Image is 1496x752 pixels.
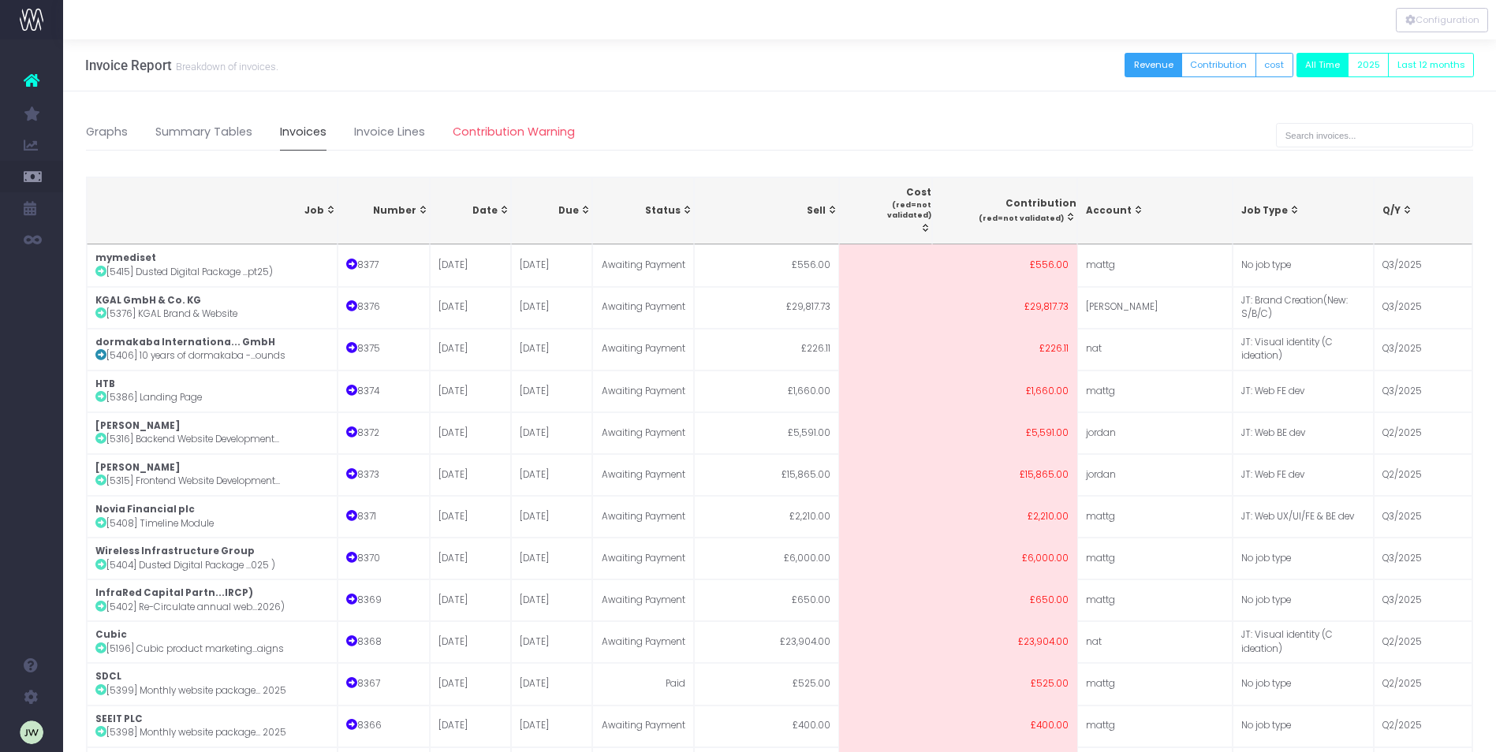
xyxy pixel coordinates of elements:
[1233,705,1373,747] td: No job type
[338,370,430,412] td: 8374
[430,454,511,496] td: [DATE]
[1233,663,1373,705] td: No job type
[511,621,592,663] td: [DATE]
[20,720,43,744] img: images/default_profile_image.png
[338,412,430,454] td: 8372
[95,586,253,599] strong: InfraRed Capital Partn...IRCP)
[592,244,694,286] td: Awaiting Payment
[95,251,156,264] strong: mymediset
[430,412,511,454] td: [DATE]
[511,496,592,538] td: [DATE]
[592,370,694,412] td: Awaiting Payment
[1374,370,1473,412] td: Q3/2025
[87,663,338,705] td: [5399] Monthly website package... 2025
[85,58,278,73] h3: Invoice Report
[1374,244,1473,286] td: Q3/2025
[95,545,255,557] strong: Wireless Infrastructure Group
[430,621,511,663] td: [DATE]
[1276,123,1473,147] input: Search invoices...
[430,177,511,244] th: Date: activate to sort column ascending
[338,177,430,244] th: Number: activate to sort column ascending
[155,114,252,151] a: Summary Tables
[592,287,694,329] td: Awaiting Payment
[1233,621,1373,663] td: JT: Visual identity (C ideation)
[95,713,143,725] strong: SEEIT PLC
[703,204,838,218] div: Sell
[430,244,511,286] td: [DATE]
[694,454,838,496] td: £15,865.00
[430,538,511,579] td: [DATE]
[338,579,430,621] td: 8369
[694,244,838,286] td: £556.00
[1181,53,1256,77] button: Contribution
[87,412,338,454] td: [5316] Backend Website Development...
[511,329,592,370] td: [DATE]
[694,538,838,579] td: £6,000.00
[1374,454,1473,496] td: Q2/2025
[511,287,592,329] td: [DATE]
[694,370,838,412] td: £1,660.00
[1077,177,1233,244] th: Account: activate to sort column ascending
[932,287,1076,329] td: £29,817.73
[1388,53,1474,77] button: Last 12 months
[95,461,180,474] strong: [PERSON_NAME]
[87,579,338,621] td: [5402] Re-Circulate annual web...2026)
[932,329,1076,370] td: £226.11
[338,663,430,705] td: 8367
[1255,53,1293,77] button: cost
[338,287,430,329] td: 8376
[87,370,338,412] td: [5386] Landing Page
[1077,412,1233,454] td: jordan
[87,621,338,663] td: [5196] Cubic product marketing...aigns
[1086,204,1232,218] div: Account
[95,628,127,641] strong: Cubic
[1125,53,1182,77] button: Revenue
[511,579,592,621] td: [DATE]
[430,663,511,705] td: [DATE]
[1233,579,1373,621] td: No job type
[694,663,838,705] td: £525.00
[1296,53,1349,77] button: All Time
[694,412,838,454] td: £5,591.00
[511,663,592,705] td: [DATE]
[430,705,511,747] td: [DATE]
[511,370,592,412] td: [DATE]
[172,58,278,73] small: Breakdown of invoices.
[511,244,592,286] td: [DATE]
[839,177,933,244] th: Cost(red=not validated): activate to sort column ascending
[1077,579,1233,621] td: mattg
[592,496,694,538] td: Awaiting Payment
[430,287,511,329] td: [DATE]
[592,663,694,705] td: Paid
[1374,705,1473,747] td: Q2/2025
[1374,177,1473,244] th: Q/Y: activate to sort column ascending
[1374,579,1473,621] td: Q3/2025
[1233,329,1373,370] td: JT: Visual identity (C ideation)
[848,186,932,236] div: Cost
[592,177,694,244] th: Status: activate to sort column ascending
[932,412,1076,454] td: £5,591.00
[592,329,694,370] td: Awaiting Payment
[87,329,338,370] td: [5406] 10 years of dormakaba -...ounds
[932,538,1076,579] td: £6,000.00
[1233,177,1373,244] th: Job Type: activate to sort column ascending
[1241,204,1372,218] div: Job Type
[694,329,838,370] td: £226.11
[95,670,121,683] strong: SDCL
[932,621,1076,663] td: £23,904.00
[1077,244,1233,286] td: mattg
[932,177,1076,244] th: Contribution(red=not validated): activate to sort column ascending
[1077,538,1233,579] td: mattg
[592,621,694,663] td: Awaiting Payment
[1077,329,1233,370] td: nat
[694,705,838,747] td: £400.00
[87,496,338,538] td: [5408] Timeline Module
[430,329,511,370] td: [DATE]
[87,538,338,579] td: [5404] Dusted Digital Package ...025 )
[1233,244,1373,286] td: No job type
[280,114,326,151] a: Invoices
[1233,287,1373,329] td: JT: Brand Creation(New: S/B/C)
[87,177,338,244] th: Job: activate to sort column ascending
[592,579,694,621] td: Awaiting Payment
[1374,287,1473,329] td: Q3/2025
